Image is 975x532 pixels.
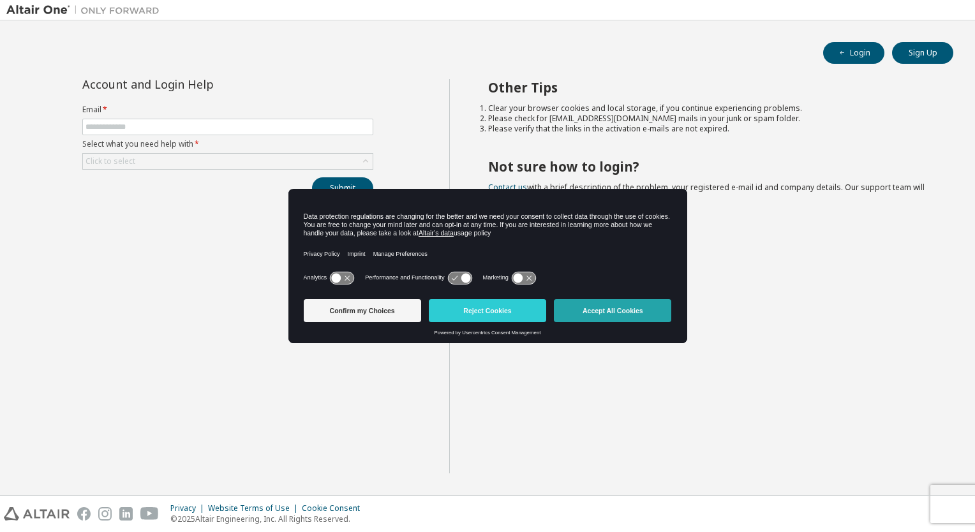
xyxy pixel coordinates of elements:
label: Select what you need help with [82,139,373,149]
div: Account and Login Help [82,79,315,89]
img: instagram.svg [98,507,112,521]
li: Clear your browser cookies and local storage, if you continue experiencing problems. [488,103,931,114]
button: Submit [312,177,373,199]
h2: Not sure how to login? [488,158,931,175]
button: Sign Up [892,42,953,64]
li: Please verify that the links in the activation e-mails are not expired. [488,124,931,134]
div: Click to select [83,154,373,169]
img: linkedin.svg [119,507,133,521]
p: © 2025 Altair Engineering, Inc. All Rights Reserved. [170,514,368,524]
img: facebook.svg [77,507,91,521]
li: Please check for [EMAIL_ADDRESS][DOMAIN_NAME] mails in your junk or spam folder. [488,114,931,124]
h2: Other Tips [488,79,931,96]
div: Website Terms of Use [208,503,302,514]
img: altair_logo.svg [4,507,70,521]
button: Login [823,42,884,64]
div: Privacy [170,503,208,514]
img: youtube.svg [140,507,159,521]
label: Email [82,105,373,115]
div: Cookie Consent [302,503,368,514]
div: Click to select [86,156,135,166]
span: with a brief description of the problem, your registered e-mail id and company details. Our suppo... [488,182,925,203]
img: Altair One [6,4,166,17]
a: Contact us [488,182,527,193]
